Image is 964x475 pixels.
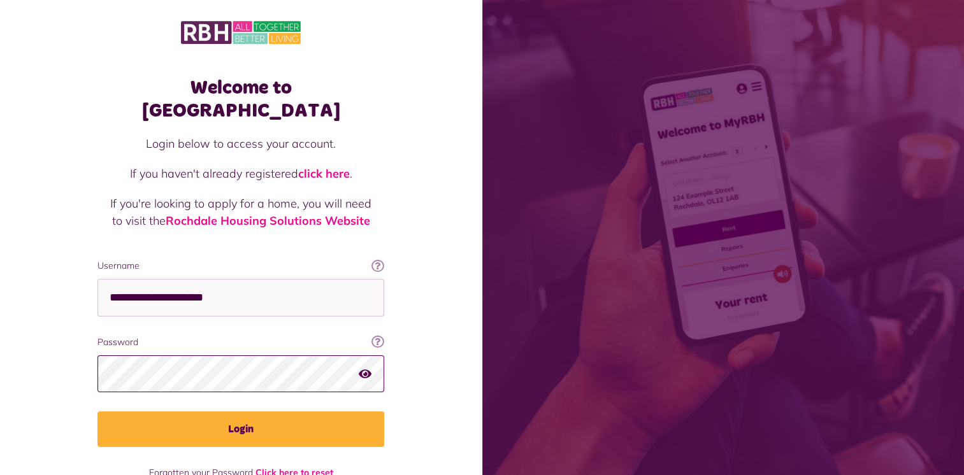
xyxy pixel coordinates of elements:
[97,411,384,447] button: Login
[97,336,384,349] label: Password
[166,213,370,228] a: Rochdale Housing Solutions Website
[97,76,384,122] h1: Welcome to [GEOGRAPHIC_DATA]
[110,135,371,152] p: Login below to access your account.
[181,19,301,46] img: MyRBH
[110,165,371,182] p: If you haven't already registered .
[110,195,371,229] p: If you're looking to apply for a home, you will need to visit the
[97,259,384,273] label: Username
[298,166,350,181] a: click here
